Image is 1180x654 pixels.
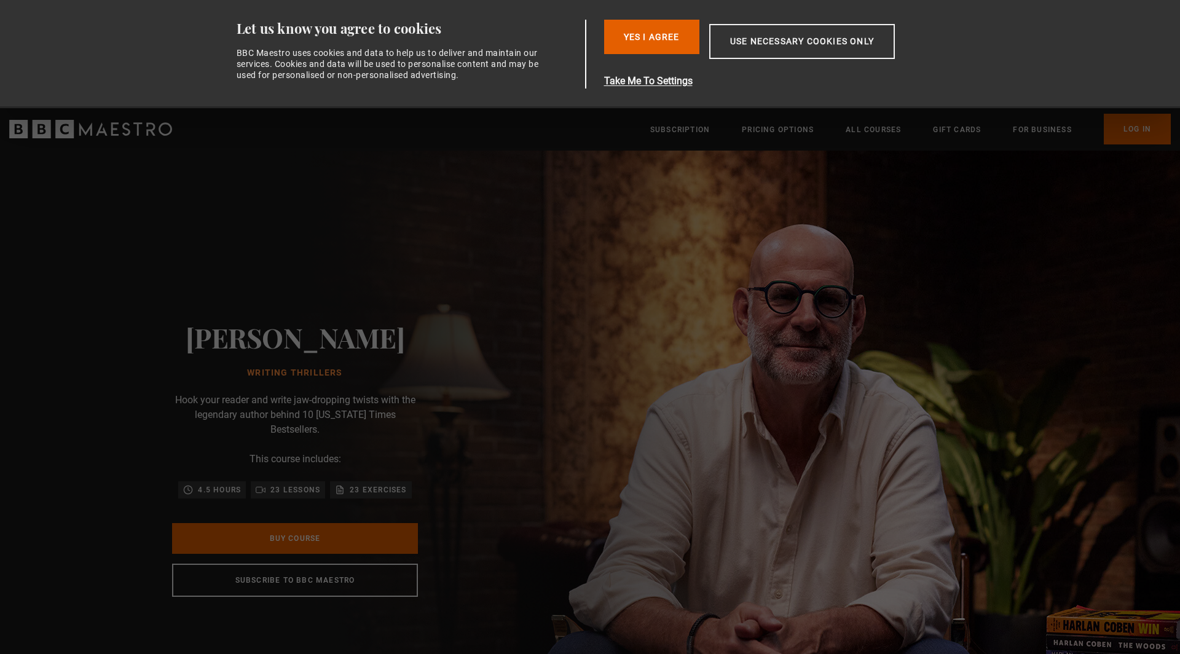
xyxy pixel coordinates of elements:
a: Subscribe to BBC Maestro [172,564,418,597]
a: For business [1013,124,1071,136]
a: All Courses [846,124,901,136]
h1: Writing Thrillers [186,368,405,378]
p: 4.5 hours [198,484,241,496]
p: Hook your reader and write jaw-dropping twists with the legendary author behind 10 [US_STATE] Tim... [172,393,418,437]
a: Buy Course [172,523,418,554]
button: Use necessary cookies only [709,24,895,59]
h2: [PERSON_NAME] [186,321,405,353]
svg: BBC Maestro [9,120,172,138]
a: Log In [1104,114,1171,144]
div: BBC Maestro uses cookies and data to help us to deliver and maintain our services. Cookies and da... [237,47,546,81]
button: Yes I Agree [604,20,699,54]
nav: Primary [650,114,1171,144]
p: This course includes: [250,452,341,467]
p: 23 lessons [270,484,320,496]
div: Let us know you agree to cookies [237,20,581,37]
a: Gift Cards [933,124,981,136]
a: Subscription [650,124,710,136]
a: Pricing Options [742,124,814,136]
p: 23 exercises [350,484,406,496]
button: Take Me To Settings [604,74,953,89]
